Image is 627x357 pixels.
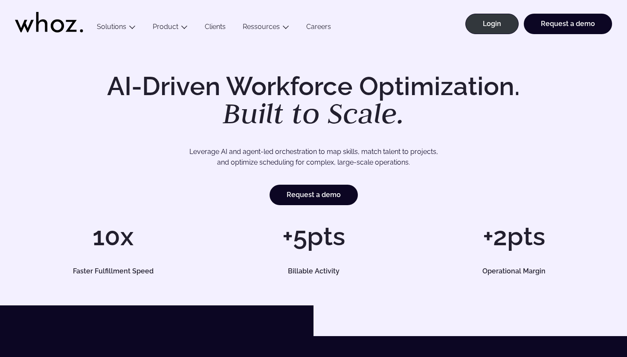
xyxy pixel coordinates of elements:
a: Careers [298,23,340,34]
button: Product [144,23,196,34]
a: Clients [196,23,234,34]
a: Login [465,14,519,34]
em: Built to Scale. [223,94,404,132]
h5: Faster Fulfillment Speed [27,268,200,275]
a: Ressources [243,23,280,31]
button: Solutions [88,23,144,34]
a: Request a demo [524,14,612,34]
p: Leverage AI and agent-led orchestration to map skills, match talent to projects, and optimize sch... [47,146,581,168]
a: Request a demo [270,185,358,205]
h1: +5pts [218,223,409,249]
h1: +2pts [418,223,610,249]
h5: Billable Activity [227,268,400,275]
h1: AI-Driven Workforce Optimization. [95,73,532,128]
h1: 10x [17,223,209,249]
h5: Operational Margin [428,268,601,275]
button: Ressources [234,23,298,34]
a: Product [153,23,178,31]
